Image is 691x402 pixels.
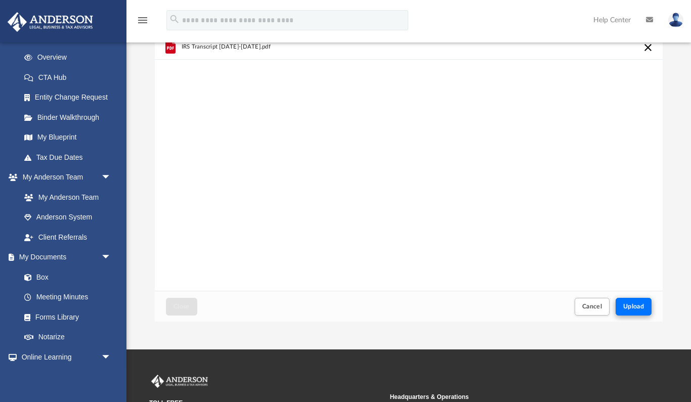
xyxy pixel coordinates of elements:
[14,287,121,307] a: Meeting Minutes
[7,167,121,188] a: My Anderson Teamarrow_drop_down
[101,247,121,268] span: arrow_drop_down
[149,375,210,388] img: Anderson Advisors Platinum Portal
[14,107,126,127] a: Binder Walkthrough
[5,12,96,32] img: Anderson Advisors Platinum Portal
[575,298,610,316] button: Cancel
[174,303,190,309] span: Close
[137,19,149,26] a: menu
[642,41,654,54] button: Cancel this upload
[582,303,602,309] span: Cancel
[101,167,121,188] span: arrow_drop_down
[166,298,197,316] button: Close
[7,347,121,367] a: Online Learningarrow_drop_down
[14,48,126,68] a: Overview
[668,13,683,27] img: User Pic
[14,227,121,247] a: Client Referrals
[155,34,663,291] div: grid
[14,367,121,387] a: Courses
[14,327,121,347] a: Notarize
[14,147,126,167] a: Tax Due Dates
[14,307,116,327] a: Forms Library
[101,347,121,368] span: arrow_drop_down
[616,298,652,316] button: Upload
[14,87,126,108] a: Entity Change Request
[14,267,116,287] a: Box
[14,67,126,87] a: CTA Hub
[14,207,121,228] a: Anderson System
[155,34,663,322] div: Upload
[14,127,121,148] a: My Blueprint
[137,14,149,26] i: menu
[623,303,644,309] span: Upload
[14,187,116,207] a: My Anderson Team
[7,247,121,267] a: My Documentsarrow_drop_down
[181,43,270,50] span: IRS Transcript [DATE]-[DATE].pdf
[169,14,180,25] i: search
[390,392,624,401] small: Headquarters & Operations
